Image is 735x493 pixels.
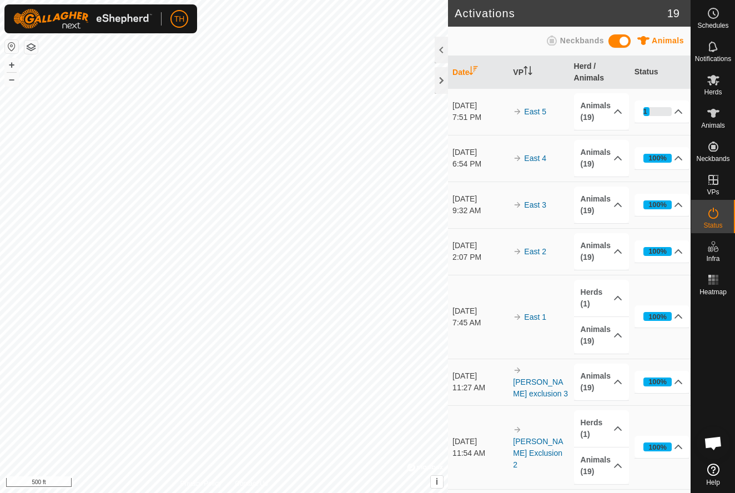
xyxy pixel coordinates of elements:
[431,476,443,488] button: i
[706,255,719,262] span: Infra
[455,7,667,20] h2: Activations
[695,56,731,62] span: Notifications
[5,58,18,72] button: +
[643,378,672,386] div: 100%
[452,240,508,251] div: [DATE]
[643,107,672,116] div: 21%
[699,289,727,295] span: Heatmap
[635,436,690,458] p-accordion-header: 100%
[235,479,268,489] a: Contact Us
[452,193,508,205] div: [DATE]
[452,447,508,459] div: 11:54 AM
[574,410,630,447] p-accordion-header: Herds (1)
[513,378,568,398] a: [PERSON_NAME] exclusion 3
[643,154,672,163] div: 100%
[469,68,478,77] p-sorticon: Activate to sort
[5,73,18,86] button: –
[174,13,185,25] span: TH
[643,95,649,128] div: 21%
[635,305,690,328] p-accordion-header: 100%
[24,41,38,54] button: Map Layers
[706,479,720,486] span: Help
[5,40,18,53] button: Reset Map
[570,56,630,89] th: Herd / Animals
[635,240,690,263] p-accordion-header: 100%
[704,89,722,95] span: Herds
[648,199,667,210] div: 100%
[643,442,672,451] div: 100%
[707,189,719,195] span: VPs
[648,153,667,163] div: 100%
[513,107,522,116] img: arrow
[452,147,508,158] div: [DATE]
[574,280,630,316] p-accordion-header: Herds (1)
[524,313,546,321] a: East 1
[452,370,508,382] div: [DATE]
[652,36,684,45] span: Animals
[452,205,508,217] div: 9:32 AM
[574,233,630,270] p-accordion-header: Animals (19)
[667,5,679,22] span: 19
[574,364,630,400] p-accordion-header: Animals (19)
[648,442,667,452] div: 100%
[630,56,691,89] th: Status
[509,56,569,89] th: VP
[513,313,522,321] img: arrow
[513,437,563,469] a: [PERSON_NAME] Exclusion 2
[697,22,728,29] span: Schedules
[701,122,725,129] span: Animals
[648,311,667,322] div: 100%
[448,56,509,89] th: Date
[635,100,690,123] p-accordion-header: 21%
[635,371,690,393] p-accordion-header: 100%
[513,425,522,434] img: arrow
[524,154,546,163] a: East 4
[697,426,730,460] div: Open chat
[643,200,672,209] div: 100%
[513,154,522,163] img: arrow
[643,247,672,256] div: 100%
[452,305,508,317] div: [DATE]
[524,107,546,116] a: East 5
[574,140,630,177] p-accordion-header: Animals (19)
[523,68,532,77] p-sorticon: Activate to sort
[703,222,722,229] span: Status
[513,200,522,209] img: arrow
[452,100,508,112] div: [DATE]
[452,112,508,123] div: 7:51 PM
[643,312,672,321] div: 100%
[524,247,546,256] a: East 2
[452,382,508,394] div: 11:27 AM
[524,200,546,209] a: East 3
[13,9,152,29] img: Gallagher Logo
[452,317,508,329] div: 7:45 AM
[560,36,604,45] span: Neckbands
[452,251,508,263] div: 2:07 PM
[513,366,522,375] img: arrow
[648,246,667,256] div: 100%
[452,158,508,170] div: 6:54 PM
[574,447,630,484] p-accordion-header: Animals (19)
[691,459,735,490] a: Help
[574,317,630,354] p-accordion-header: Animals (19)
[436,477,438,486] span: i
[513,247,522,256] img: arrow
[635,147,690,169] p-accordion-header: 100%
[180,479,222,489] a: Privacy Policy
[574,93,630,130] p-accordion-header: Animals (19)
[635,194,690,216] p-accordion-header: 100%
[574,187,630,223] p-accordion-header: Animals (19)
[452,436,508,447] div: [DATE]
[648,376,667,387] div: 100%
[696,155,729,162] span: Neckbands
